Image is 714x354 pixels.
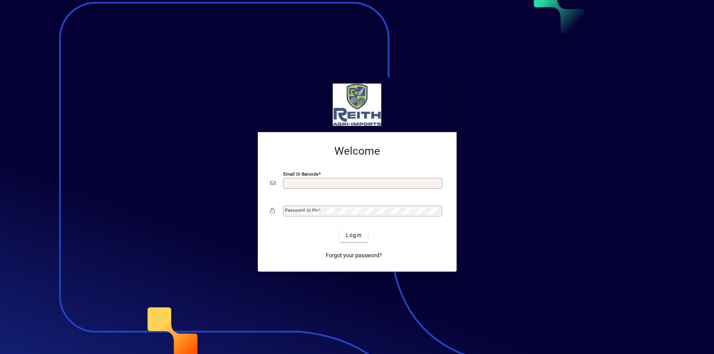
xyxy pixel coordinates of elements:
span: Login [346,231,362,239]
mat-label: Password or Pin [285,208,318,213]
mat-label: Email or Barcode [283,171,318,177]
h2: Welcome [270,145,444,158]
span: Forgot your password? [326,251,382,260]
a: Forgot your password? [323,248,385,262]
button: Login [340,228,368,242]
